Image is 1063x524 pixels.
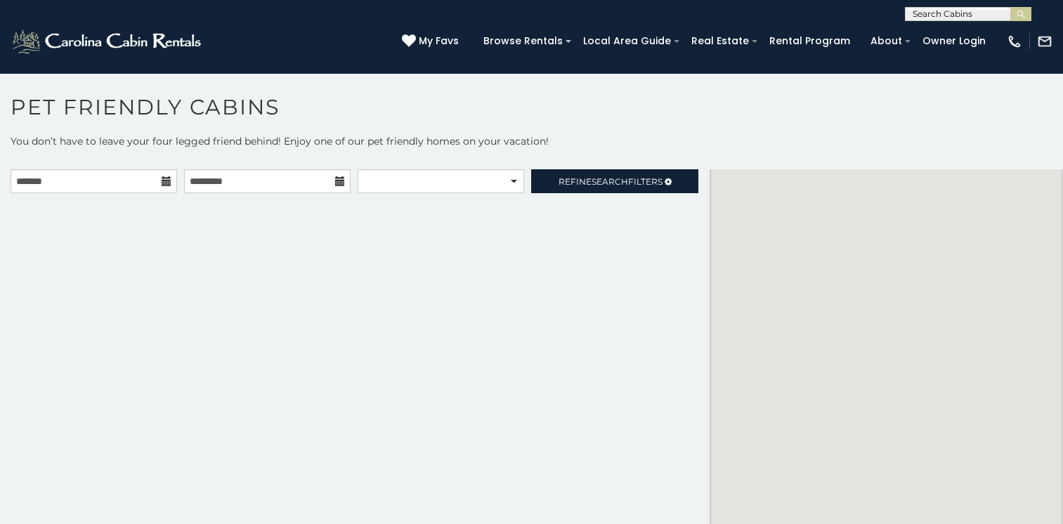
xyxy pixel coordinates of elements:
[11,27,205,55] img: White-1-2.png
[592,176,628,187] span: Search
[863,30,909,52] a: About
[531,169,698,193] a: RefineSearchFilters
[684,30,756,52] a: Real Estate
[476,30,570,52] a: Browse Rentals
[576,30,678,52] a: Local Area Guide
[762,30,857,52] a: Rental Program
[1007,34,1022,49] img: phone-regular-white.png
[559,176,663,187] span: Refine Filters
[419,34,459,48] span: My Favs
[1037,34,1052,49] img: mail-regular-white.png
[402,34,462,49] a: My Favs
[915,30,993,52] a: Owner Login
